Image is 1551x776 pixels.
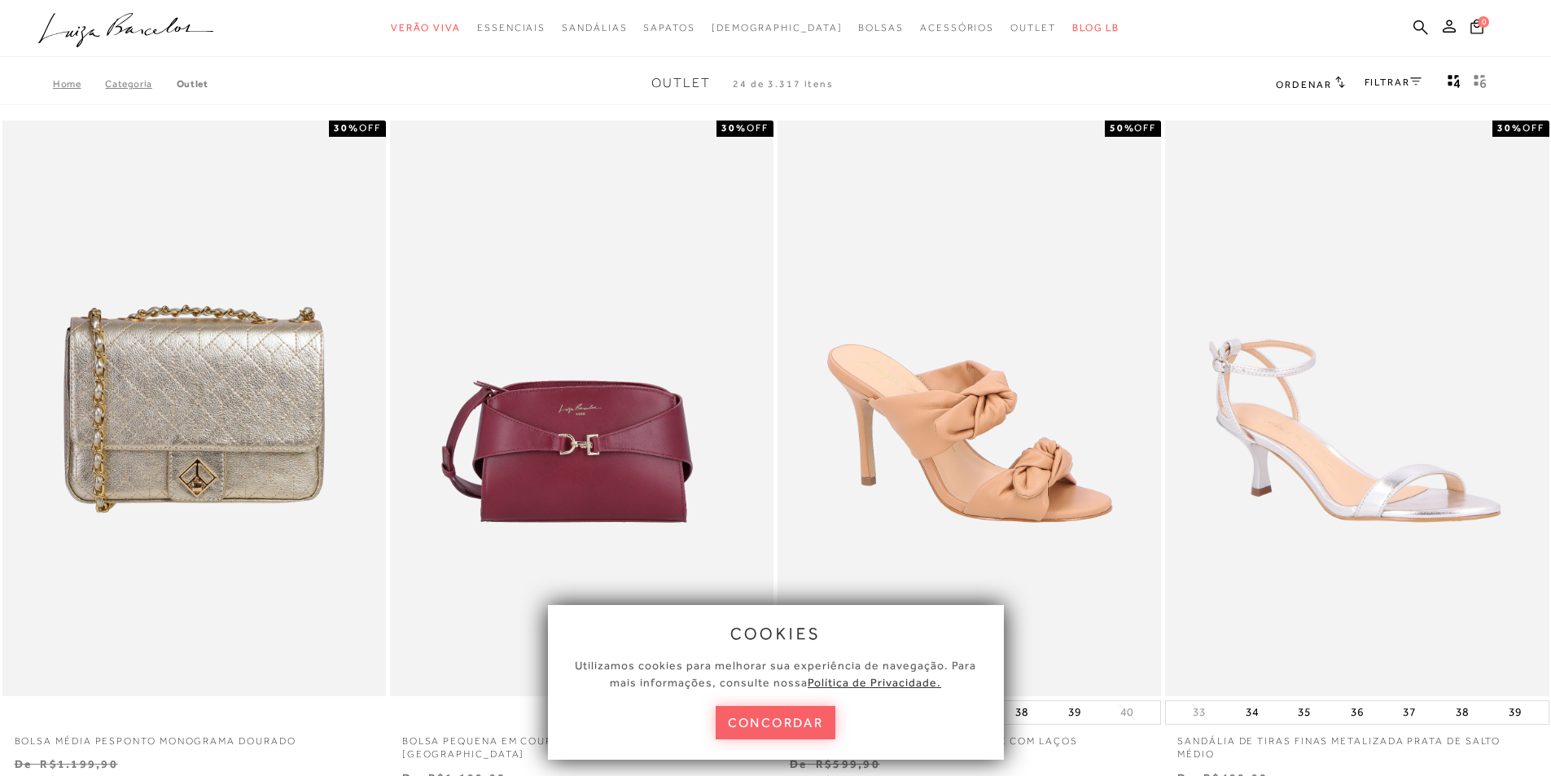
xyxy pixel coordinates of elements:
a: noSubCategoriesText [712,13,843,43]
span: OFF [1134,122,1156,134]
img: MULE DE SALTO ALTO EM COURO BEGE COM LAÇOS [779,123,1159,694]
span: Bolsas [858,22,904,33]
a: MULE DE SALTO ALTO EM COURO BEGE COM LAÇOS MULE DE SALTO ALTO EM COURO BEGE COM LAÇOS [779,123,1159,694]
button: gridText6Desc [1469,73,1492,94]
a: categoryNavScreenReaderText [477,13,545,43]
button: 39 [1504,701,1527,724]
img: SANDÁLIA DE TIRAS FINAS METALIZADA PRATA DE SALTO MÉDIO [1167,123,1547,694]
small: R$1.199,90 [40,757,117,770]
a: BOLSA PEQUENA EM COURO MARSALA COM FERRAGEM EM [GEOGRAPHIC_DATA] [390,725,773,762]
strong: 30% [721,122,747,134]
span: OFF [359,122,381,134]
button: 38 [1451,701,1474,724]
a: Home [53,78,105,90]
a: categoryNavScreenReaderText [391,13,461,43]
span: Outlet [651,76,711,90]
span: Sandálias [562,22,627,33]
a: SANDÁLIA DE TIRAS FINAS METALIZADA PRATA DE SALTO MÉDIO SANDÁLIA DE TIRAS FINAS METALIZADA PRATA ... [1167,123,1547,694]
span: Essenciais [477,22,545,33]
a: Política de Privacidade. [808,676,941,689]
button: 38 [1010,701,1033,724]
span: Sapatos [643,22,694,33]
img: BOLSA PEQUENA EM COURO MARSALA COM FERRAGEM EM GANCHO [392,123,772,694]
span: [DEMOGRAPHIC_DATA] [712,22,843,33]
a: categoryNavScreenReaderText [643,13,694,43]
button: 39 [1063,701,1086,724]
a: BOLSA PEQUENA EM COURO MARSALA COM FERRAGEM EM GANCHO BOLSA PEQUENA EM COURO MARSALA COM FERRAGEM... [392,123,772,694]
small: De [15,757,32,770]
span: BLOG LB [1072,22,1119,33]
span: OFF [747,122,769,134]
a: categoryNavScreenReaderText [920,13,994,43]
a: Outlet [177,78,208,90]
a: Bolsa média pesponto monograma dourado Bolsa média pesponto monograma dourado [4,123,384,694]
a: Categoria [105,78,176,90]
button: 34 [1241,701,1264,724]
a: FILTRAR [1365,77,1422,88]
a: categoryNavScreenReaderText [858,13,904,43]
span: Utilizamos cookies para melhorar sua experiência de navegação. Para mais informações, consulte nossa [575,659,976,689]
a: SANDÁLIA DE TIRAS FINAS METALIZADA PRATA DE SALTO MÉDIO [1165,725,1549,762]
a: BLOG LB [1072,13,1119,43]
a: categoryNavScreenReaderText [562,13,627,43]
span: Ordenar [1276,79,1331,90]
button: 40 [1115,704,1138,720]
strong: 50% [1110,122,1135,134]
span: Outlet [1010,22,1056,33]
button: 0 [1466,18,1488,40]
a: categoryNavScreenReaderText [1010,13,1056,43]
span: 24 de 3.317 itens [733,78,834,90]
strong: 30% [334,122,359,134]
strong: 30% [1497,122,1523,134]
button: 37 [1398,701,1421,724]
span: cookies [730,625,822,642]
button: concordar [716,706,836,739]
span: Verão Viva [391,22,461,33]
img: Bolsa média pesponto monograma dourado [4,123,384,694]
button: 33 [1188,704,1211,720]
span: Acessórios [920,22,994,33]
span: 0 [1478,16,1489,28]
button: Mostrar 4 produtos por linha [1443,73,1466,94]
button: 36 [1346,701,1369,724]
a: Bolsa média pesponto monograma dourado [2,725,386,748]
button: 35 [1293,701,1316,724]
span: OFF [1523,122,1544,134]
